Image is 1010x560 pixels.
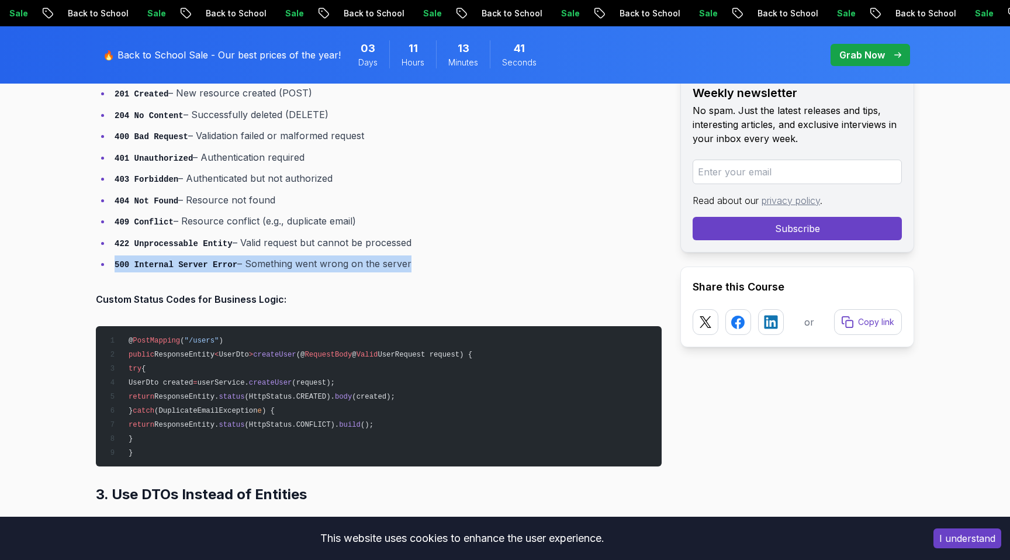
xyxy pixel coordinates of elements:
span: ResponseEntity. [154,393,219,401]
span: 11 Hours [409,40,418,57]
span: (request); [292,379,335,387]
code: 204 No Content [115,111,184,120]
span: < [215,351,219,359]
span: @ [129,337,133,345]
span: body [335,393,352,401]
span: try [129,365,141,373]
span: ResponseEntity. [154,421,219,429]
p: No spam. Just the latest releases and tips, interesting articles, and exclusive interviews in you... [693,103,902,146]
code: 401 Unauthorized [115,154,193,163]
code: 500 Internal Server Error [115,260,237,269]
span: } [129,407,133,415]
li: – Something went wrong on the server [111,255,662,272]
span: (); [361,421,373,429]
p: Sale [137,8,175,19]
li: – Resource not found [111,192,662,209]
code: 201 Created [115,89,168,99]
span: Valid [357,351,378,359]
span: status [219,421,244,429]
p: Back to School [334,8,413,19]
code: 400 Bad Request [115,132,188,141]
span: ) [219,337,223,345]
span: "/users" [185,337,219,345]
p: Back to School [472,8,551,19]
span: return [129,393,154,401]
span: > [249,351,253,359]
span: userService. [198,379,249,387]
span: Days [358,57,378,68]
span: (HttpStatus.CONFLICT). [244,421,339,429]
span: return [129,421,154,429]
div: This website uses cookies to enhance the user experience. [9,526,916,551]
span: RequestBody [305,351,352,359]
li: – New resource created (POST) [111,85,662,102]
span: public [129,351,154,359]
code: 403 Forbidden [115,175,178,184]
li: – Resource conflict (e.g., duplicate email) [111,213,662,230]
span: ) { [262,407,275,415]
input: Enter your email [693,160,902,184]
span: Hours [402,57,424,68]
h2: Weekly newsletter [693,85,902,101]
span: ResponseEntity [154,351,215,359]
span: @ [352,351,356,359]
span: e [258,407,262,415]
span: catch [133,407,154,415]
h2: Share this Course [693,279,902,295]
li: – Authenticated but not authorized [111,170,662,187]
p: 🔥 Back to School Sale - Our best prices of the year! [103,48,341,62]
span: (HttpStatus.CREATED). [244,393,334,401]
li: – Validation failed or malformed request [111,127,662,144]
span: 41 Seconds [514,40,525,57]
p: Back to School [58,8,137,19]
button: Accept cookies [933,528,1001,548]
span: 3 Days [361,40,375,57]
p: Back to School [196,8,275,19]
p: Back to School [886,8,965,19]
span: } [129,435,133,443]
code: 422 Unprocessable Entity [115,239,233,248]
p: Sale [965,8,1002,19]
span: UserRequest request) { [378,351,472,359]
h2: 3. Use DTOs Instead of Entities [96,485,662,504]
button: Copy link [834,309,902,335]
button: Subscribe [693,217,902,240]
strong: Custom Status Codes for Business Logic: [96,293,286,305]
a: privacy policy [762,195,820,206]
p: Sale [275,8,313,19]
span: PostMapping [133,337,180,345]
p: Back to School [748,8,827,19]
code: 409 Conflict [115,217,174,227]
span: createUser [253,351,296,359]
span: createUser [249,379,292,387]
p: or [804,315,814,329]
span: (created); [352,393,395,401]
li: – Valid request but cannot be processed [111,234,662,251]
p: Back to School [610,8,689,19]
span: ( [180,337,184,345]
span: 13 Minutes [458,40,469,57]
li: – Authentication required [111,149,662,166]
p: Read about our . [693,193,902,208]
span: Seconds [502,57,537,68]
span: status [219,393,244,401]
p: Sale [413,8,451,19]
span: Minutes [448,57,478,68]
p: Sale [827,8,864,19]
span: = [193,379,197,387]
li: – Successfully deleted (DELETE) [111,106,662,123]
span: (@ [296,351,305,359]
span: UserDto created [129,379,193,387]
p: Sale [689,8,727,19]
span: } [129,449,133,457]
p: Copy link [858,316,894,328]
p: Grab Now [839,48,885,62]
span: (DuplicateEmailException [154,407,257,415]
span: { [141,365,146,373]
code: 404 Not Found [115,196,178,206]
p: Sale [551,8,589,19]
span: UserDto [219,351,248,359]
span: build [339,421,361,429]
